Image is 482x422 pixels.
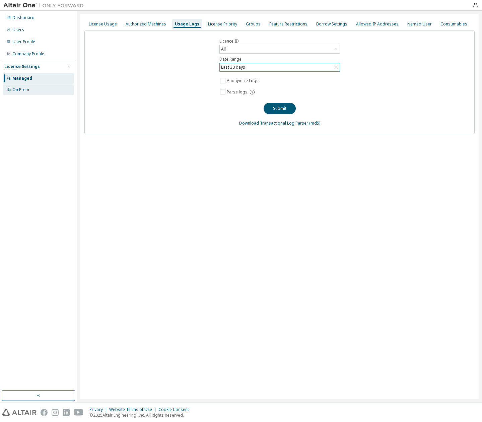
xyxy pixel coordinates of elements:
div: License Settings [4,64,40,69]
div: Company Profile [12,51,44,57]
div: On Prem [12,87,29,92]
div: Allowed IP Addresses [356,21,399,27]
div: Last 30 days [220,63,340,71]
div: Dashboard [12,15,35,20]
div: Usage Logs [175,21,199,27]
span: Parse logs [227,89,248,95]
div: Feature Restrictions [269,21,307,27]
div: Managed [12,76,32,81]
img: linkedin.svg [63,409,70,416]
div: Website Terms of Use [109,407,158,412]
div: License Priority [208,21,237,27]
div: License Usage [89,21,117,27]
label: Licence ID [219,39,340,44]
label: Anonymize Logs [227,77,260,85]
img: instagram.svg [52,409,59,416]
div: Groups [246,21,261,27]
div: User Profile [12,39,35,45]
div: Consumables [440,21,467,27]
a: Download Transactional Log Parser [239,120,308,126]
img: Altair One [3,2,87,9]
div: All [220,46,227,53]
div: Privacy [89,407,109,412]
div: Named User [407,21,432,27]
div: All [220,45,340,53]
div: Cookie Consent [158,407,193,412]
img: youtube.svg [74,409,83,416]
img: altair_logo.svg [2,409,37,416]
div: Authorized Machines [126,21,166,27]
img: facebook.svg [41,409,48,416]
button: Submit [264,103,296,114]
div: Borrow Settings [316,21,347,27]
div: Users [12,27,24,32]
a: (md5) [309,120,320,126]
p: © 2025 Altair Engineering, Inc. All Rights Reserved. [89,412,193,418]
div: Last 30 days [220,64,246,71]
label: Date Range [219,57,340,62]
